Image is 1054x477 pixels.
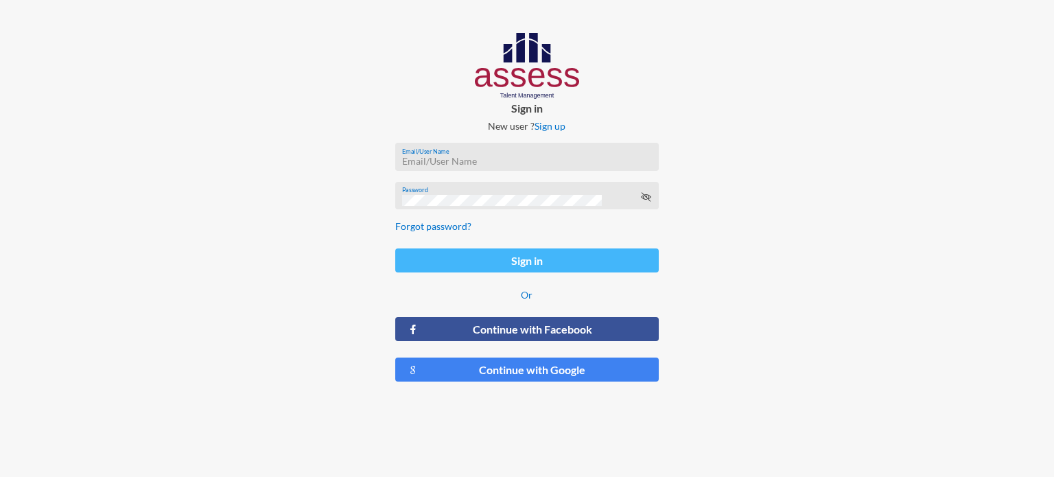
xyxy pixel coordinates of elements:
[395,317,659,341] button: Continue with Facebook
[395,358,659,382] button: Continue with Google
[535,120,565,132] a: Sign up
[395,248,659,272] button: Sign in
[395,220,471,232] a: Forgot password?
[402,156,651,167] input: Email/User Name
[384,102,670,115] p: Sign in
[384,120,670,132] p: New user ?
[475,33,580,99] img: AssessLogoo.svg
[395,289,659,301] p: Or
